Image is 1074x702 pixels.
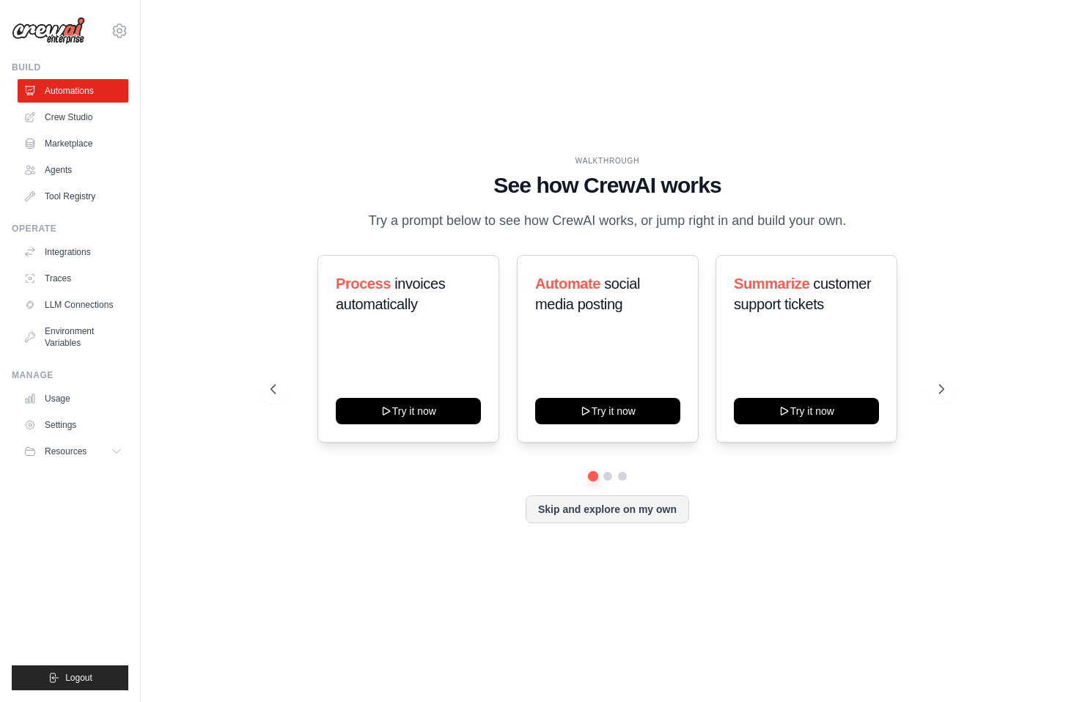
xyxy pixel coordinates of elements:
a: Automations [18,79,128,103]
a: Settings [18,413,128,437]
button: Logout [12,665,128,690]
div: WALKTHROUGH [271,155,944,166]
img: Logo [12,17,85,45]
span: Logout [65,672,92,684]
a: Traces [18,267,128,290]
button: Skip and explore on my own [526,495,689,523]
button: Try it now [336,398,481,424]
a: Tool Registry [18,185,128,208]
a: Crew Studio [18,106,128,129]
span: invoices automatically [336,276,445,312]
span: Summarize [734,276,809,292]
span: Process [336,276,391,292]
div: Operate [12,223,128,234]
a: Environment Variables [18,319,128,355]
a: Marketplace [18,132,128,155]
a: Agents [18,158,128,182]
span: social media posting [535,276,640,312]
iframe: Chat Widget [1001,632,1074,702]
button: Resources [18,440,128,463]
p: Try a prompt below to see how CrewAI works, or jump right in and build your own. [361,210,854,232]
h1: See how CrewAI works [271,172,944,199]
a: LLM Connections [18,293,128,317]
span: Automate [535,276,600,292]
a: Integrations [18,240,128,264]
button: Try it now [734,398,879,424]
a: Usage [18,387,128,410]
div: Build [12,62,128,73]
button: Try it now [535,398,680,424]
div: Manage [12,369,128,381]
span: Resources [45,446,87,457]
